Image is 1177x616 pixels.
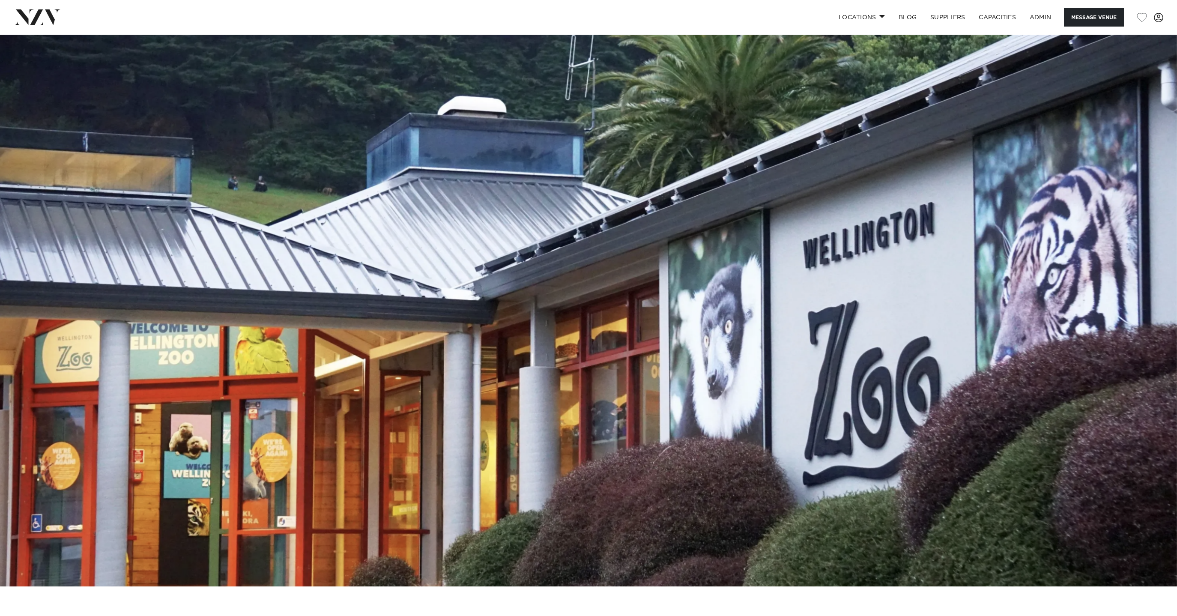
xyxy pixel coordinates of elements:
a: Capacities [972,8,1023,27]
button: Message Venue [1064,8,1124,27]
a: Locations [832,8,892,27]
a: BLOG [892,8,923,27]
a: SUPPLIERS [923,8,972,27]
img: nzv-logo.png [14,9,60,25]
a: ADMIN [1023,8,1058,27]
